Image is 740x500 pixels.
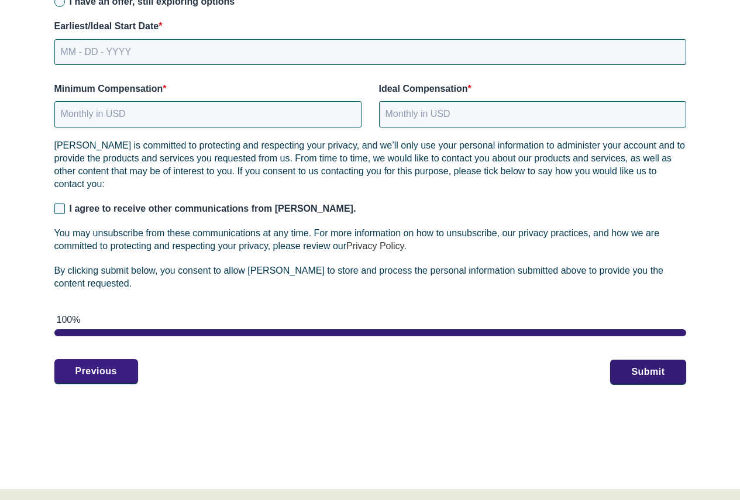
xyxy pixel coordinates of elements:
[54,329,686,336] div: page 2 of 2
[54,21,159,31] span: Earliest/Ideal Start Date
[54,264,686,290] p: By clicking submit below, you consent to allow [PERSON_NAME] to store and process the personal in...
[70,204,356,213] span: I agree to receive other communications from [PERSON_NAME].
[54,139,686,191] p: [PERSON_NAME] is committed to protecting and respecting your privacy, and we’ll only use your per...
[379,84,468,94] span: Ideal Compensation
[54,39,686,65] input: MM - DD - YYYY
[610,360,686,384] button: Submit
[54,101,362,127] input: Monthly in USD
[346,241,404,251] a: Privacy Policy
[54,359,138,384] button: Previous
[379,101,686,127] input: Monthly in USD
[54,227,686,253] p: You may unsubscribe from these communications at any time. For more information on how to unsubsc...
[54,204,65,214] input: I agree to receive other communications from [PERSON_NAME].
[54,84,163,94] span: Minimum Compensation
[57,313,686,326] div: 100%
